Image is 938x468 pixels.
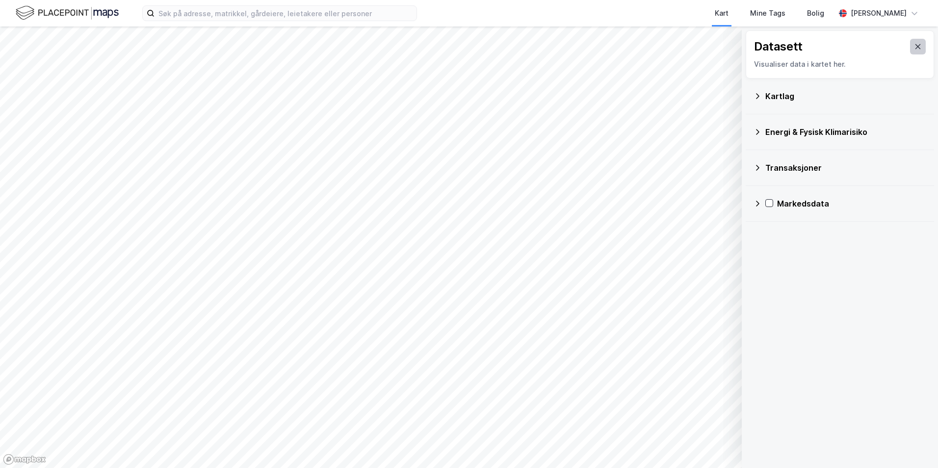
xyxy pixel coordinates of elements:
[889,421,938,468] iframe: Chat Widget
[765,162,926,174] div: Transaksjoner
[155,6,417,21] input: Søk på adresse, matrikkel, gårdeiere, leietakere eller personer
[754,58,926,70] div: Visualiser data i kartet her.
[851,7,907,19] div: [PERSON_NAME]
[889,421,938,468] div: Kontrollprogram for chat
[750,7,785,19] div: Mine Tags
[754,39,803,54] div: Datasett
[777,198,926,209] div: Markedsdata
[765,126,926,138] div: Energi & Fysisk Klimarisiko
[16,4,119,22] img: logo.f888ab2527a4732fd821a326f86c7f29.svg
[765,90,926,102] div: Kartlag
[715,7,729,19] div: Kart
[807,7,824,19] div: Bolig
[3,454,46,465] a: Mapbox homepage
